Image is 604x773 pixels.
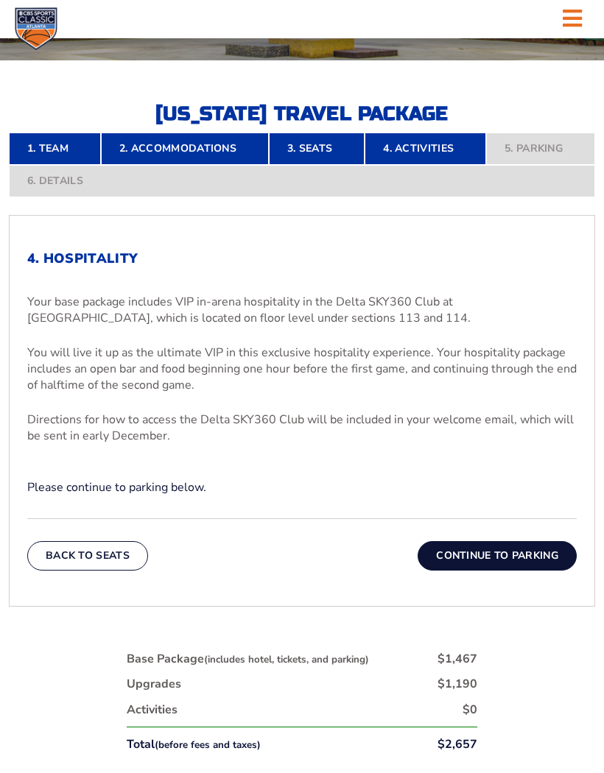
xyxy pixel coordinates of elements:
div: Activities [127,702,178,718]
small: (before fees and taxes) [155,738,261,752]
div: Upgrades [127,676,181,692]
button: Back To Seats [27,541,148,571]
small: (includes hotel, tickets, and parking) [204,653,369,666]
p: Directions for how to access the Delta SKY360 Club will be included in your welcome email, which ... [27,412,577,445]
button: Continue To Parking [418,541,577,571]
div: $0 [463,702,477,718]
div: $1,467 [438,651,477,667]
img: CBS Sports Classic [15,7,57,50]
div: $1,190 [438,676,477,692]
a: 3. Seats [269,133,365,165]
h2: 4. Hospitality [27,251,577,267]
p: Your base package includes VIP in-arena hospitality in the Delta SKY360 Club at [GEOGRAPHIC_DATA]... [27,294,577,327]
a: 1. Team [9,133,101,165]
h2: [US_STATE] Travel Package [140,105,464,124]
p: Please continue to parking below. [27,479,577,495]
div: Total [127,736,261,752]
div: $2,657 [438,736,477,752]
div: Base Package [127,651,369,667]
p: You will live it up as the ultimate VIP in this exclusive hospitality experience. Your hospitalit... [27,345,577,394]
a: 2. Accommodations [101,133,269,165]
